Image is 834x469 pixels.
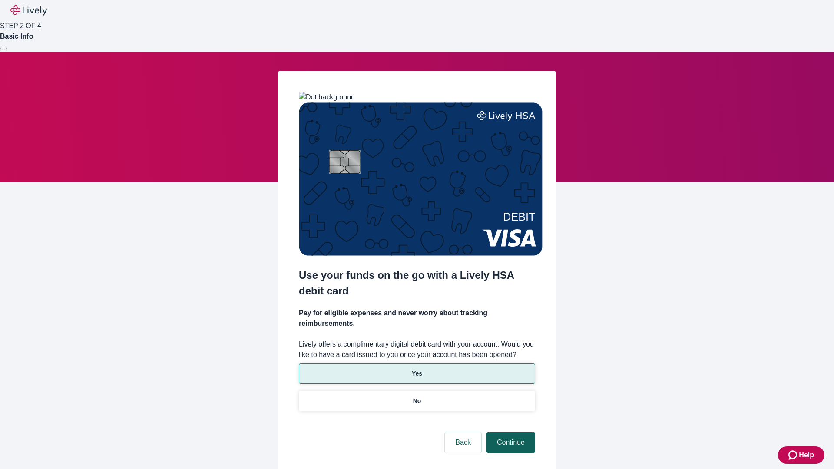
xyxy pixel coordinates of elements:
[299,92,355,102] img: Dot background
[445,432,481,453] button: Back
[299,363,535,384] button: Yes
[10,5,47,16] img: Lively
[299,102,543,256] img: Debit card
[413,396,421,406] p: No
[799,450,814,460] span: Help
[299,339,535,360] label: Lively offers a complimentary digital debit card with your account. Would you like to have a card...
[778,446,824,464] button: Zendesk support iconHelp
[788,450,799,460] svg: Zendesk support icon
[299,308,535,329] h4: Pay for eligible expenses and never worry about tracking reimbursements.
[412,369,422,378] p: Yes
[299,391,535,411] button: No
[486,432,535,453] button: Continue
[299,268,535,299] h2: Use your funds on the go with a Lively HSA debit card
